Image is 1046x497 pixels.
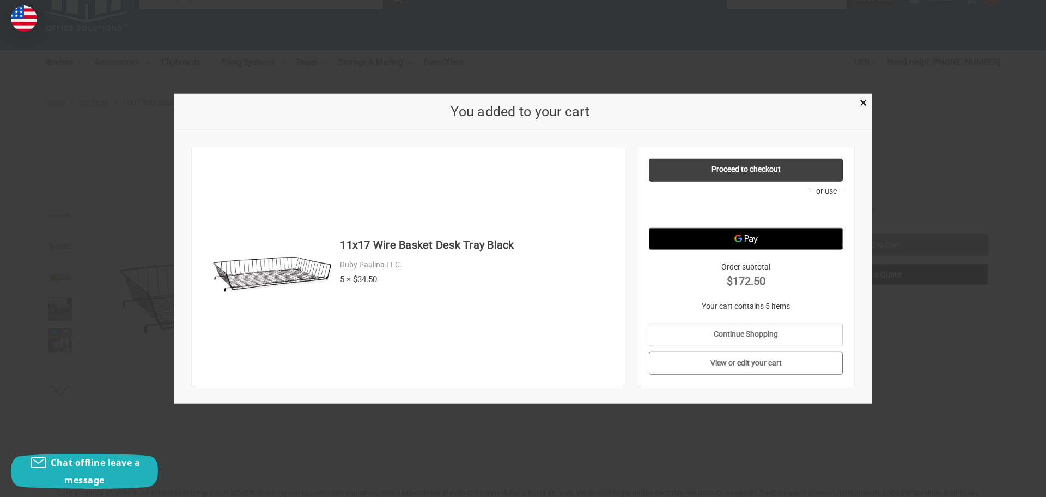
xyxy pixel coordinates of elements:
a: View or edit your cart [649,352,843,375]
a: Continue Shopping [649,323,843,346]
a: Close [858,96,869,107]
span: × [860,95,867,111]
strong: $172.50 [649,272,843,289]
img: duty and tax information for United States [11,5,37,32]
button: Google Pay [649,227,843,249]
span: Chat offline leave a message [51,457,140,486]
div: 5 × $34.50 [340,273,615,285]
a: Proceed to checkout [649,158,843,181]
button: Chat offline leave a message [11,454,158,489]
p: Your cart contains 5 items [649,300,843,312]
p: -- or use -- [649,185,843,196]
div: Order subtotal [649,261,843,289]
iframe: PayPal-paypal [649,200,843,222]
img: 11x17 Wire Basket Desk Tray Black [209,203,335,330]
div: Ruby Paulina LLC. [340,259,615,271]
h4: 11x17 Wire Basket Desk Tray Black [340,237,615,253]
h2: You added to your cart [192,101,849,122]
